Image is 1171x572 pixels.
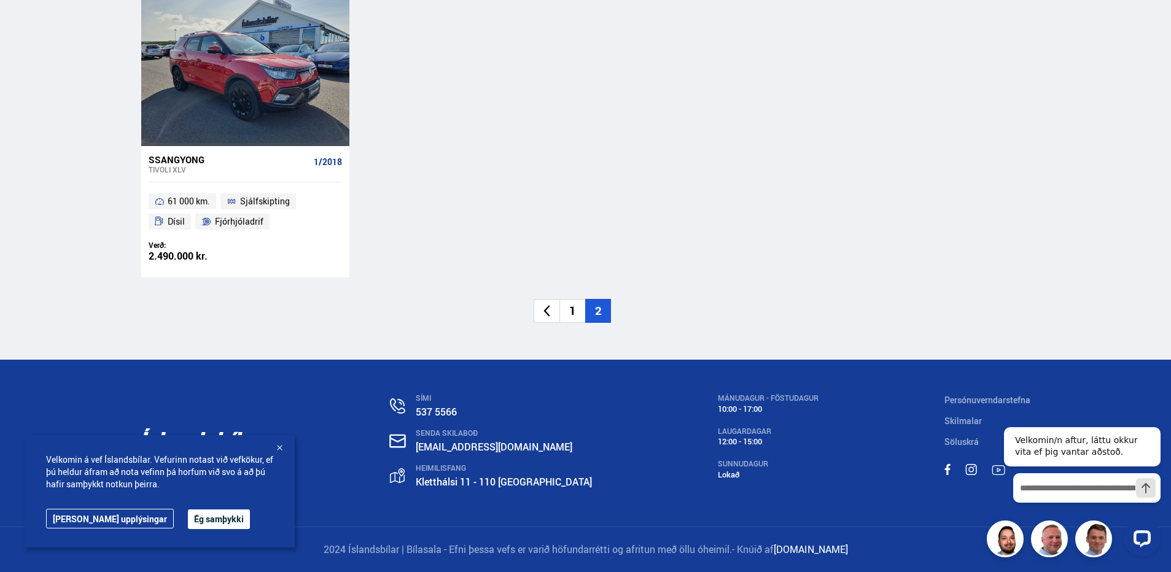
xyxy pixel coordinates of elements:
img: gp4YpyYFnEr45R34.svg [390,468,405,484]
a: [DOMAIN_NAME] [774,543,848,556]
span: Velkomin á vef Íslandsbílar. Vefurinn notast við vefkökur, ef þú heldur áfram að nota vefinn þá h... [46,454,273,490]
img: sWpC3iNHV7nfMC_m.svg [944,464,951,475]
li: 1 [559,299,585,323]
div: HEIMILISFANG [416,464,592,473]
span: Sjálfskipting [240,194,290,209]
iframe: LiveChat chat widget [994,404,1165,566]
div: Verð: [149,241,246,250]
span: 1/2018 [314,157,342,167]
span: Dísil [168,214,185,229]
a: [PERSON_NAME] upplýsingar [46,509,174,528]
li: 2 [585,299,611,323]
img: n0V2lOsqF3l1V2iz.svg [390,398,405,414]
img: nhp88E3Fdnt1Opn2.png [989,522,1025,559]
a: Persónuverndarstefna [944,394,1030,406]
div: LAUGARDAGAR [718,427,819,436]
p: 2024 Íslandsbílar | Bílasala - Efni þessa vefs er varið höfundarrétti og afritun með öllu óheimil. [141,543,1030,557]
div: 2.490.000 kr. [149,251,246,261]
a: Skilmalar [944,415,982,427]
span: - Knúið af [732,543,774,556]
a: Kletthálsi 11 - 110 [GEOGRAPHIC_DATA] [416,475,592,489]
a: 537 5566 [416,405,457,419]
div: Ssangyong [149,154,309,165]
a: Söluskrá [944,436,979,447]
span: 61 000 km. [168,194,210,209]
img: nHj8e-n-aHgjukTg.svg [389,434,406,448]
div: SUNNUDAGUR [718,460,819,468]
div: SÍMI [416,394,592,403]
div: Lokað [718,470,819,479]
div: MÁNUDAGUR - FÖSTUDAGUR [718,394,819,403]
div: 10:00 - 17:00 [718,404,819,414]
div: Tivoli XLV [149,165,309,174]
img: MACT0LfU9bBTv6h5.svg [965,464,977,475]
a: Ssangyong Tivoli XLV 1/2018 61 000 km. Sjálfskipting Dísil Fjórhjóladrif Verð: 2.490.000 kr. [141,146,349,277]
img: TPE2foN3MBv8dG_-.svg [992,465,1005,475]
a: [EMAIL_ADDRESS][DOMAIN_NAME] [416,440,572,454]
span: Fjórhjóladrif [215,214,263,229]
div: 12:00 - 15:00 [718,437,819,446]
button: Ég samþykki [188,509,250,529]
div: SENDA SKILABOÐ [416,429,592,438]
